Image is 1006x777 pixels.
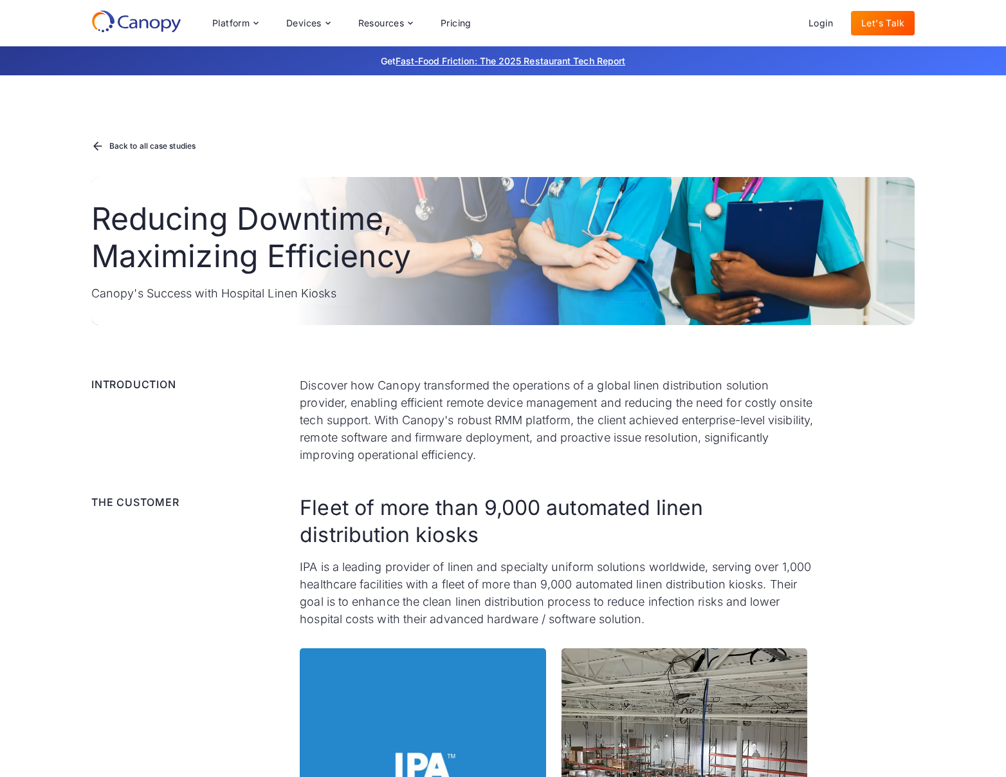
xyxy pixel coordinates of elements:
[300,494,814,548] h2: Fleet of more than 9,000 automated linen distribution kiosks
[300,558,814,628] p: IPA is a leading provider of linen and specialty uniform solutions worldwide, serving over 1,000 ...
[91,200,495,274] h1: Reducing Downtime, Maximizing Efficiency
[851,11,915,35] a: Let's Talk
[300,377,814,463] p: Discover how Canopy transformed the operations of a global linen distribution solution provider, ...
[396,55,625,66] a: Fast-Food Friction: The 2025 Restaurant Tech Report
[430,11,482,35] a: Pricing
[202,10,268,36] div: Platform
[276,10,340,36] div: Devices
[109,142,196,150] div: Back to all case studies
[91,285,495,302] p: Canopy's Success with Hospital Linen Kiosks
[91,494,179,510] div: The Customer
[798,11,843,35] a: Login
[212,19,250,28] div: Platform
[286,19,322,28] div: Devices
[358,19,405,28] div: Resources
[91,377,176,392] div: Introduction
[348,10,423,36] div: Resources
[91,138,196,155] a: Back to all case studies
[188,54,818,68] p: Get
